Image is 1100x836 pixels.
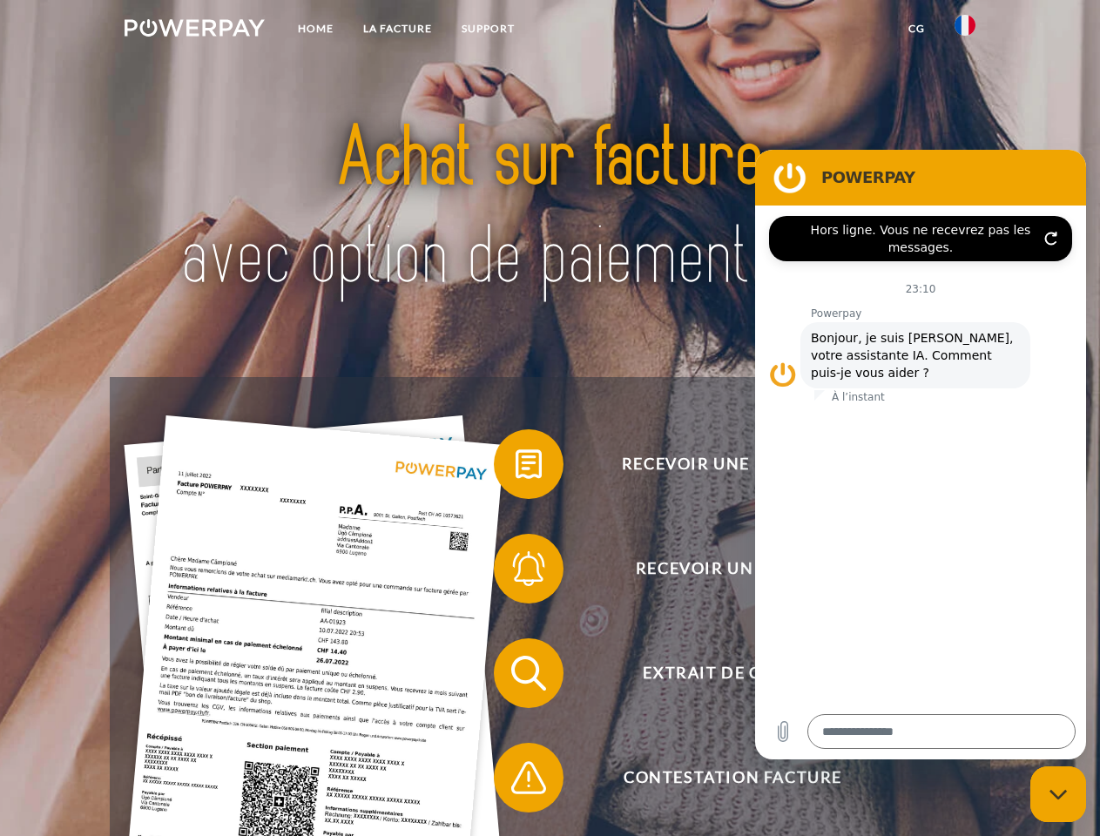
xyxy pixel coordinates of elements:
[494,534,947,603] button: Recevoir un rappel?
[494,638,947,708] button: Extrait de compte
[447,13,530,44] a: Support
[519,743,946,812] span: Contestation Facture
[507,442,550,486] img: qb_bill.svg
[494,743,947,812] button: Contestation Facture
[348,13,447,44] a: LA FACTURE
[283,13,348,44] a: Home
[894,13,940,44] a: CG
[519,534,946,603] span: Recevoir un rappel?
[166,84,934,334] img: title-powerpay_fr.svg
[125,19,265,37] img: logo-powerpay-white.svg
[519,638,946,708] span: Extrait de compte
[955,15,975,36] img: fr
[507,547,550,590] img: qb_bell.svg
[494,429,947,499] button: Recevoir une facture ?
[519,429,946,499] span: Recevoir une facture ?
[755,150,1086,759] iframe: Fenêtre de messagerie
[1030,766,1086,822] iframe: Bouton de lancement de la fenêtre de messagerie, conversation en cours
[507,756,550,799] img: qb_warning.svg
[507,651,550,695] img: qb_search.svg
